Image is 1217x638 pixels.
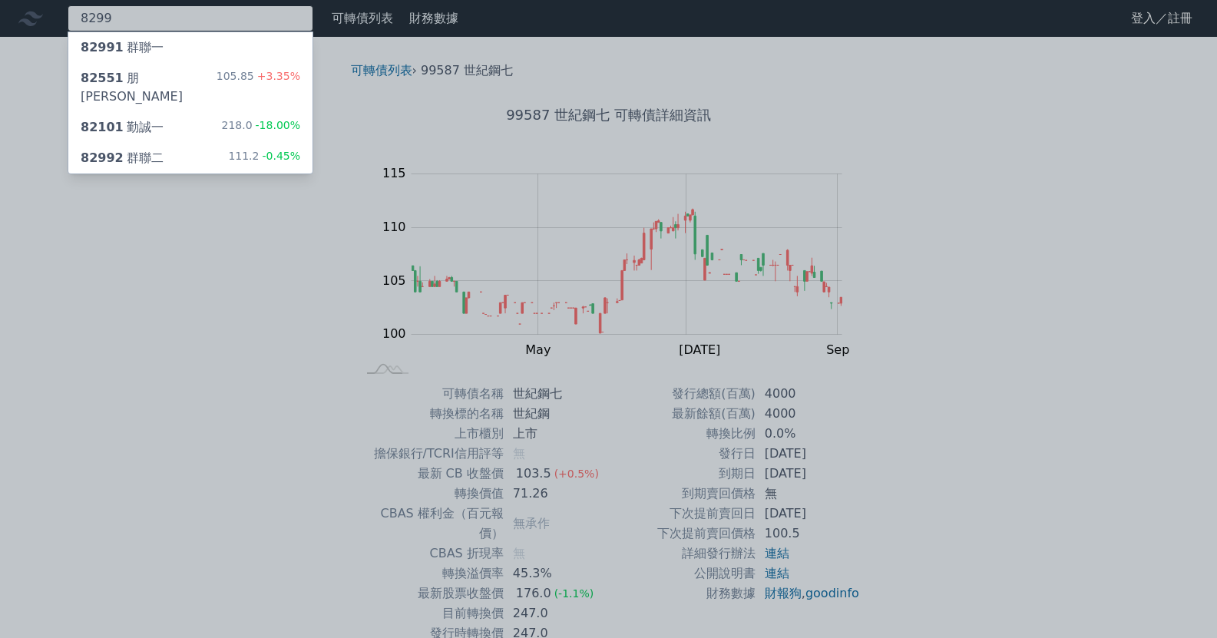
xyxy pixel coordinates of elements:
div: 群聯一 [81,38,164,57]
a: 82551朋[PERSON_NAME] 105.85+3.35% [68,63,313,112]
span: 82992 [81,150,124,165]
div: 111.2 [228,149,300,167]
div: 105.85 [217,69,300,106]
div: 218.0 [221,118,300,137]
a: 82992群聯二 111.2-0.45% [68,143,313,174]
a: 82991群聯一 [68,32,313,63]
a: 82101勤誠一 218.0-18.00% [68,112,313,143]
span: 82551 [81,71,124,85]
span: -0.45% [259,150,300,162]
div: 群聯二 [81,149,164,167]
span: -18.00% [253,119,300,131]
div: 朋[PERSON_NAME] [81,69,217,106]
span: 82101 [81,120,124,134]
span: 82991 [81,40,124,55]
div: 聊天小工具 [1140,564,1217,638]
div: 勤誠一 [81,118,164,137]
span: +3.35% [254,70,300,82]
iframe: Chat Widget [1140,564,1217,638]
